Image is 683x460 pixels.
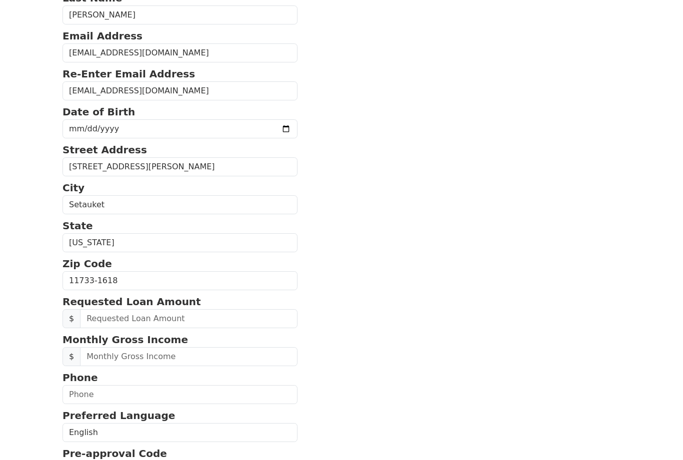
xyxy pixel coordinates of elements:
[62,348,80,367] span: $
[62,6,297,25] input: Last Name
[62,106,135,118] strong: Date of Birth
[62,448,167,460] strong: Pre-approval Code
[62,82,297,101] input: Re-Enter Email Address
[62,44,297,63] input: Email Address
[62,68,195,80] strong: Re-Enter Email Address
[62,220,93,232] strong: State
[62,410,175,422] strong: Preferred Language
[62,144,147,156] strong: Street Address
[62,386,297,405] input: Phone
[62,196,297,215] input: City
[62,272,297,291] input: Zip Code
[62,258,112,270] strong: Zip Code
[62,158,297,177] input: Street Address
[62,182,84,194] strong: City
[80,310,297,329] input: Requested Loan Amount
[80,348,297,367] input: Monthly Gross Income
[62,333,297,348] p: Monthly Gross Income
[62,310,80,329] span: $
[62,30,142,42] strong: Email Address
[62,296,201,308] strong: Requested Loan Amount
[62,372,97,384] strong: Phone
